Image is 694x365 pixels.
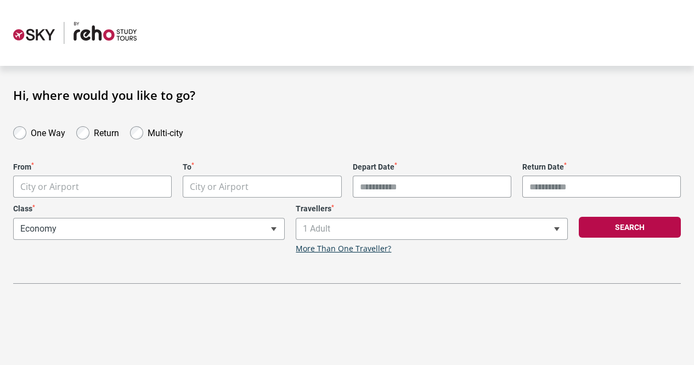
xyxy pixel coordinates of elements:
[183,176,341,198] span: City or Airport
[353,162,511,172] label: Depart Date
[13,162,172,172] label: From
[522,162,681,172] label: Return Date
[13,204,285,214] label: Class
[94,125,119,138] label: Return
[296,204,567,214] label: Travellers
[13,176,172,198] span: City or Airport
[296,244,391,254] a: More Than One Traveller?
[148,125,183,138] label: Multi-city
[31,125,65,138] label: One Way
[296,218,567,239] span: 1 Adult
[13,88,681,102] h1: Hi, where would you like to go?
[296,218,567,240] span: 1 Adult
[579,217,681,238] button: Search
[14,176,171,198] span: City or Airport
[190,181,249,193] span: City or Airport
[183,162,341,172] label: To
[14,218,284,239] span: Economy
[20,181,79,193] span: City or Airport
[13,218,285,240] span: Economy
